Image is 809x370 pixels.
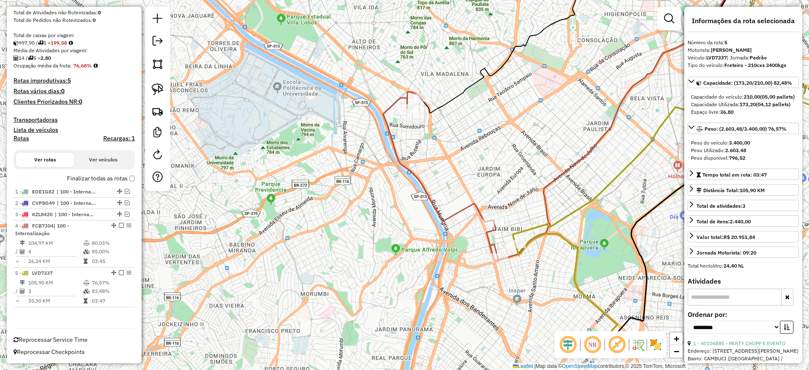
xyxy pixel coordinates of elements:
em: Opções [126,223,131,228]
td: = [15,297,19,305]
a: OpenStreetMap [562,363,598,369]
div: Jornada Motorista: 09:20 [696,249,756,257]
span: Peso do veículo: [691,139,750,146]
i: Total de rotas [38,40,43,46]
a: Total de atividades:3 [688,200,799,211]
a: Capacidade: (173,20/210,00) 82,48% [688,77,799,88]
div: Bairro: CAMBUCI ([GEOGRAPHIC_DATA] / [GEOGRAPHIC_DATA]) [688,355,799,370]
span: Peso: (2.603,48/3.400,00) 76,57% [705,126,787,132]
td: 82,48% [91,287,131,295]
em: Opções [126,270,131,275]
h4: Informações da rota selecionada [688,17,799,25]
div: Peso disponível: [691,154,796,162]
strong: 0 [98,9,101,16]
i: Total de Atividades [13,56,19,61]
strong: 36,80 [720,109,734,115]
div: Endereço: [STREET_ADDRESS][PERSON_NAME] [688,347,799,355]
em: Finalizar rota [119,270,124,275]
div: Total de caixas por viagem: [13,32,135,39]
strong: 76,68% [73,62,92,69]
td: 03:45 [91,257,131,265]
i: % de utilização da cubagem [83,249,90,254]
strong: 796,52 [729,155,745,161]
div: Motorista: [688,46,799,54]
td: 105,90 KM [28,279,83,287]
a: Criar rota [148,102,167,121]
strong: [PERSON_NAME] [711,47,752,53]
div: 997,90 / 5 = [13,39,135,47]
em: Finalizar rota [119,223,124,228]
span: 105,90 KM [739,187,765,193]
div: Total hectolitro: [688,262,799,270]
h4: Lista de veículos [13,126,135,134]
div: Total de itens: [696,218,751,225]
a: Valor total:R$ 20.951,84 [688,231,799,242]
span: CVP8G49 [32,200,55,206]
strong: 0 [93,17,96,23]
i: Distância Total [20,241,25,246]
td: / [15,247,19,256]
img: Exibir/Ocultar setores [649,338,662,351]
strong: 210,00 [744,94,760,100]
strong: 5 [67,77,71,84]
span: 3 - [15,211,53,217]
span: Capacidade: (173,20/210,00) 82,48% [703,80,792,86]
i: Total de Atividades [20,289,25,294]
em: Alterar sequência das rotas [117,212,122,217]
span: 100 - Internalização [57,199,96,207]
a: Zoom in [670,332,683,345]
span: Tempo total em rota: 03:47 [702,172,767,178]
i: Total de Atividades [20,249,25,254]
div: Tipo do veículo: [688,62,799,69]
span: Reprocessar Checkpoints [13,348,85,356]
a: Peso: (2.603,48/3.400,00) 76,57% [688,123,799,134]
strong: 173,20 [739,101,756,107]
a: Reroteirizar Sessão [149,146,166,165]
a: Nova sessão e pesquisa [149,10,166,29]
em: Alterar sequência das rotas [117,200,122,205]
span: LVD7337 [32,270,53,276]
span: + [674,333,679,344]
span: 1 - [15,188,54,195]
span: Ocultar NR [582,335,603,355]
a: Exportar sessão [149,32,166,51]
td: 76,57% [91,279,131,287]
div: Peso: (2.603,48/3.400,00) 76,57% [688,136,799,165]
div: Média de Atividades por viagem: [13,47,135,54]
a: Exibir filtros [661,10,678,27]
div: Total de Pedidos não Roteirizados: [13,16,135,24]
div: Distância Total: [696,187,765,194]
div: Número da rota: [688,39,799,46]
h4: Clientes Priorizados NR: [13,98,135,105]
strong: Padrão [750,54,767,61]
img: Fluxo de ruas [631,338,645,351]
em: Alterar sequência das rotas [111,270,116,275]
i: % de utilização do peso [83,280,90,285]
strong: 0 [61,87,64,95]
button: Ver veículos [74,153,132,167]
div: Valor total: [696,233,755,241]
strong: LVD7337 [706,54,727,61]
h4: Rotas [13,135,29,142]
span: 5 - [15,270,53,276]
img: Selecionar atividades - polígono [152,58,163,70]
strong: 24,40 hL [723,263,744,269]
a: Distância Total:105,90 KM [688,184,799,196]
button: Ver rotas [16,153,74,167]
span: 100 - Internalização [56,188,95,196]
i: Tempo total em rota [83,298,88,303]
div: Map data © contributors,© 2025 TomTom, Microsoft [511,363,688,370]
em: Alterar sequência das rotas [111,223,116,228]
td: 104,97 KM [28,239,83,247]
strong: 0 [79,98,82,105]
span: Exibir rótulo [607,335,627,355]
td: 85,00% [91,247,131,256]
em: Visualizar rota [125,200,130,205]
em: Alterar sequência das rotas [117,189,122,194]
span: | 100 - Internalização [15,223,69,236]
div: Peso Utilizado: [691,147,796,154]
span: Ocultar deslocamento [558,335,578,355]
strong: Freteiro - 210cxs 3400kgs [724,62,786,68]
a: Total de itens:2.440,00 [688,215,799,227]
em: Média calculada utilizando a maior ocupação (%Peso ou %Cubagem) de cada rota da sessão. Rotas cro... [94,63,98,68]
